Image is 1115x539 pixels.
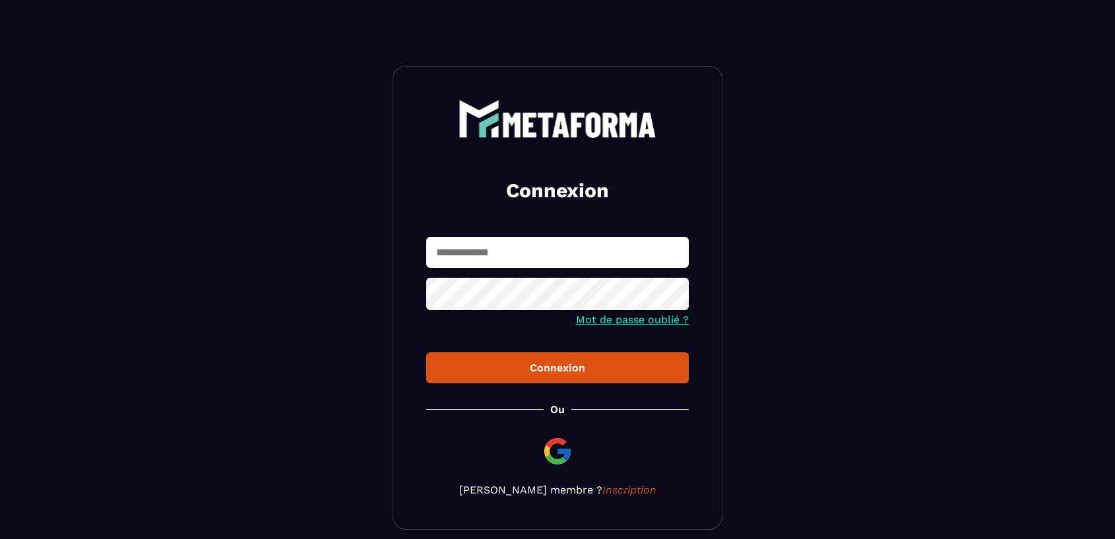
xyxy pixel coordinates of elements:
[550,403,565,416] p: Ou
[442,177,673,204] h2: Connexion
[437,362,678,374] div: Connexion
[576,313,689,326] a: Mot de passe oublié ?
[602,484,656,496] a: Inscription
[542,435,573,467] img: google
[459,100,656,138] img: logo
[426,100,689,138] a: logo
[426,352,689,383] button: Connexion
[426,484,689,496] p: [PERSON_NAME] membre ?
